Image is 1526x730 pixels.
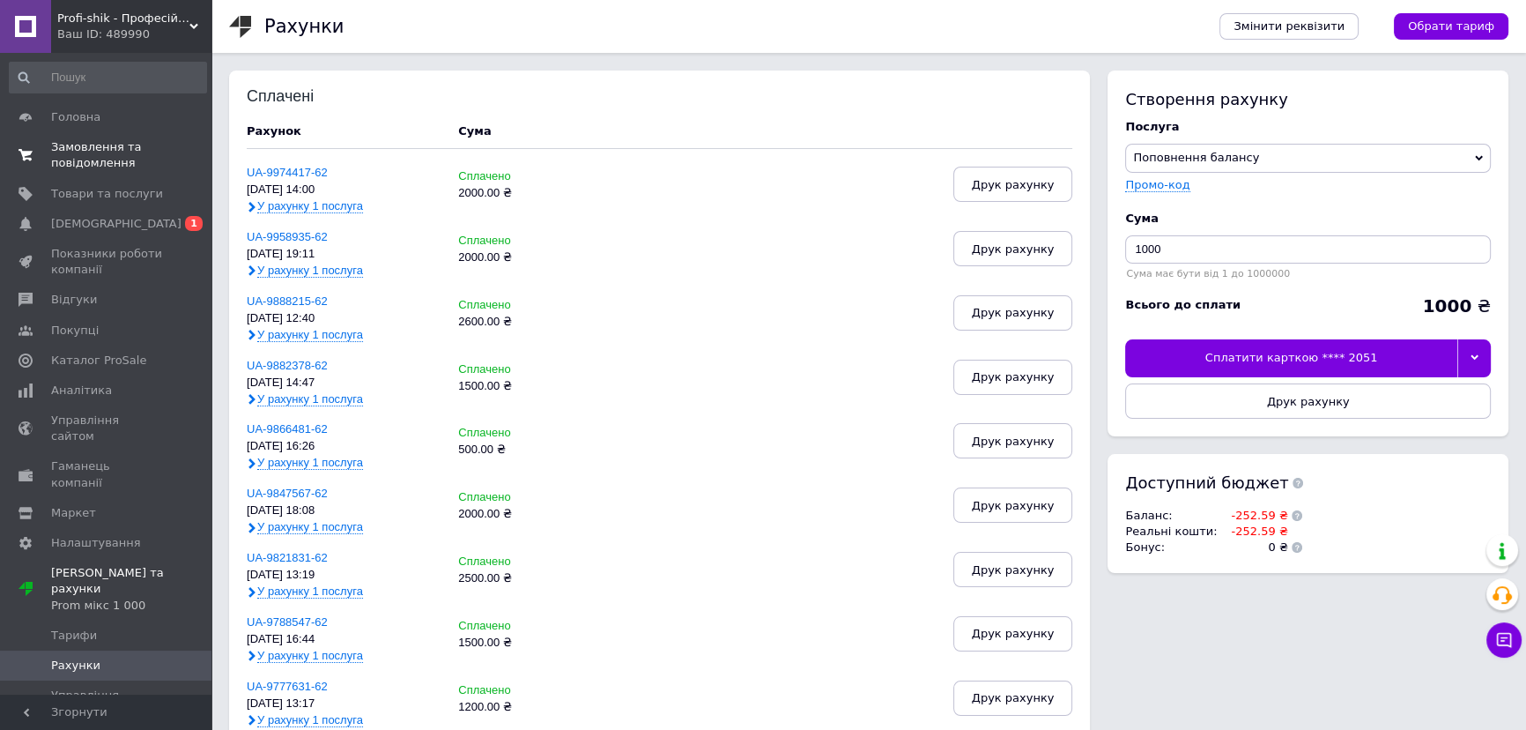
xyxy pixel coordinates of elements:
span: У рахунку 1 послуга [257,649,363,663]
div: [DATE] 14:00 [247,183,441,197]
div: Рахунок [247,123,441,139]
button: Друк рахунку [953,423,1073,458]
span: Налаштування [51,535,141,551]
span: Управління сайтом [51,413,163,444]
span: У рахунку 1 послуга [257,392,363,406]
a: UA-9882378-62 [247,359,328,372]
a: UA-9847567-62 [247,487,328,500]
span: Друк рахунку [972,370,1055,384]
button: Друк рахунку [953,295,1073,331]
span: У рахунку 1 послуга [257,520,363,534]
input: Пошук [9,62,207,93]
span: Тарифи [51,628,97,644]
td: -252.59 ₴ [1222,524,1288,540]
span: Друк рахунку [972,178,1055,191]
span: Головна [51,109,100,125]
div: Ваш ID: 489990 [57,26,211,42]
td: 0 ₴ [1222,540,1288,555]
b: 1000 [1422,295,1471,317]
span: [DEMOGRAPHIC_DATA] [51,216,181,232]
button: Друк рахунку [953,488,1073,523]
div: 1500.00 ₴ [458,380,590,393]
a: UA-9866481-62 [247,422,328,436]
div: [DATE] 14:47 [247,376,441,390]
button: Друк рахунку [953,616,1073,652]
div: 2000.00 ₴ [458,508,590,521]
div: ₴ [1422,297,1491,315]
div: 1200.00 ₴ [458,701,590,714]
span: Друк рахунку [972,242,1055,256]
input: Введіть суму [1125,235,1491,264]
div: Сплачено [458,684,590,697]
span: Маркет [51,505,96,521]
span: Друк рахунку [1267,395,1350,408]
div: Prom мікс 1 000 [51,598,211,614]
div: 1500.00 ₴ [458,637,590,650]
span: Profi-shik - Професійна косметика [57,11,189,26]
div: Сплачено [458,299,590,312]
div: Сплачено [458,235,590,248]
span: Друк рахунку [972,691,1055,704]
span: У рахунку 1 послуга [257,199,363,213]
span: У рахунку 1 послуга [257,456,363,470]
div: Сума має бути від 1 до 1000000 [1125,268,1491,279]
a: UA-9974417-62 [247,166,328,179]
span: Друк рахунку [972,627,1055,640]
div: Сплачено [458,363,590,376]
a: UA-9777631-62 [247,680,328,693]
div: [DATE] 19:11 [247,248,441,261]
span: Друк рахунку [972,563,1055,577]
span: Рахунки [51,658,100,674]
span: У рахунку 1 послуга [257,328,363,342]
div: [DATE] 13:19 [247,569,441,582]
div: [DATE] 18:08 [247,504,441,518]
span: Управління картами [51,688,163,719]
button: Друк рахунку [953,167,1073,202]
div: 2000.00 ₴ [458,187,590,200]
span: Обрати тариф [1408,19,1494,34]
div: Сплатити карткою **** 2051 [1125,339,1456,376]
span: Доступний бюджет [1125,472,1288,494]
div: Послуга [1125,119,1491,135]
a: UA-9958935-62 [247,230,328,243]
a: Обрати тариф [1394,13,1508,40]
span: Аналітика [51,383,112,399]
td: Бонус : [1125,540,1221,555]
span: Покупці [51,323,99,339]
button: Друк рахунку [953,681,1073,716]
button: Друк рахунку [953,231,1073,266]
div: Сплачено [458,170,590,183]
span: Відгуки [51,292,97,308]
span: 1 [185,216,203,231]
span: Поповнення балансу [1133,151,1259,164]
div: Сплачено [458,620,590,633]
button: Друк рахунку [1125,384,1491,419]
div: 2500.00 ₴ [458,572,590,585]
div: Сплачено [458,555,590,569]
h1: Рахунки [264,16,344,37]
div: Сплачено [458,491,590,504]
a: UA-9888215-62 [247,294,328,308]
a: UA-9821831-62 [247,551,328,564]
td: -252.59 ₴ [1222,508,1288,524]
td: Баланс : [1125,508,1221,524]
span: Змінити реквізити [1233,19,1345,34]
div: [DATE] 16:26 [247,440,441,453]
span: Друк рахунку [972,499,1055,512]
div: Сплачені [247,88,362,106]
div: 2600.00 ₴ [458,316,590,329]
span: Замовлення та повідомлення [51,139,163,171]
div: 500.00 ₴ [458,443,590,457]
span: У рахунку 1 послуга [257,585,363,599]
a: Змінити реквізити [1219,13,1359,40]
span: Товари та послуги [51,186,163,202]
td: Реальні кошти : [1125,524,1221,540]
span: Каталог ProSale [51,353,146,369]
button: Друк рахунку [953,552,1073,587]
span: [PERSON_NAME] та рахунки [51,565,211,614]
span: Гаманець компанії [51,458,163,490]
div: Всього до сплати [1125,297,1241,313]
div: Cума [1125,211,1491,227]
div: 2000.00 ₴ [458,251,590,264]
div: [DATE] 16:44 [247,633,441,646]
